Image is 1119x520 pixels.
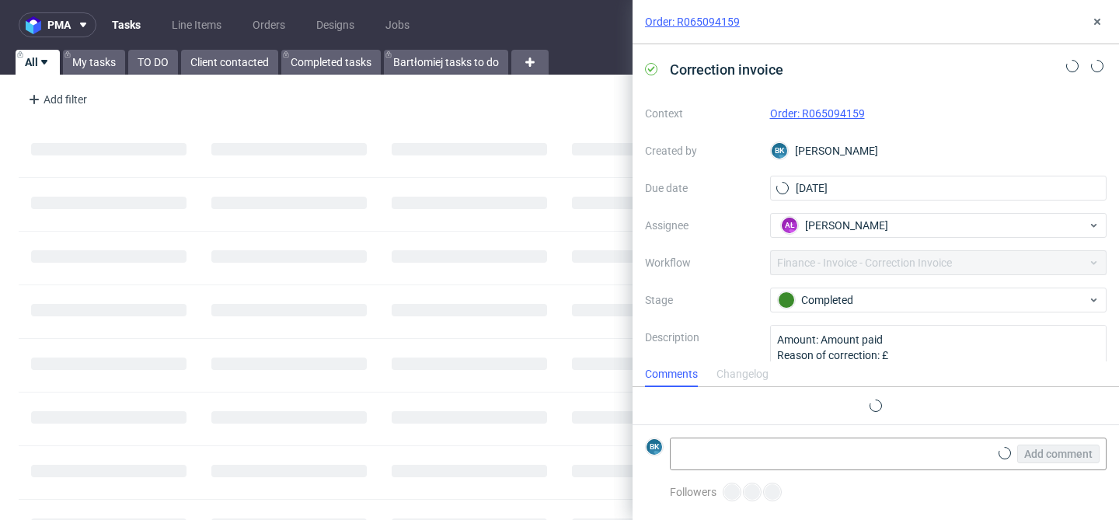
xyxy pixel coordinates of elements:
[384,50,508,75] a: Bartłomiej tasks to do
[664,57,790,82] span: Correction invoice
[128,50,178,75] a: TO DO
[47,19,71,30] span: pma
[645,141,758,160] label: Created by
[181,50,278,75] a: Client contacted
[26,16,47,34] img: logo
[645,253,758,272] label: Workflow
[19,12,96,37] button: pma
[22,87,90,112] div: Add filter
[376,12,419,37] a: Jobs
[670,486,716,498] span: Followers
[645,291,758,309] label: Stage
[770,138,1107,163] div: [PERSON_NAME]
[645,328,758,396] label: Description
[63,50,125,75] a: My tasks
[770,325,1107,400] textarea: Amount: Amount paid Reason of correction: £ Needness of refund task: Complaint- task created Other:
[645,14,740,30] a: Order: R065094159
[307,12,364,37] a: Designs
[281,50,381,75] a: Completed tasks
[772,143,787,159] figcaption: BK
[778,291,1087,309] div: Completed
[645,216,758,235] label: Assignee
[647,439,662,455] figcaption: BK
[645,179,758,197] label: Due date
[770,107,865,120] a: Order: R065094159
[782,218,797,233] figcaption: AŁ
[243,12,295,37] a: Orders
[716,362,769,387] div: Changelog
[805,218,888,233] span: [PERSON_NAME]
[103,12,150,37] a: Tasks
[645,104,758,123] label: Context
[645,362,698,387] div: Comments
[162,12,231,37] a: Line Items
[16,50,60,75] a: All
